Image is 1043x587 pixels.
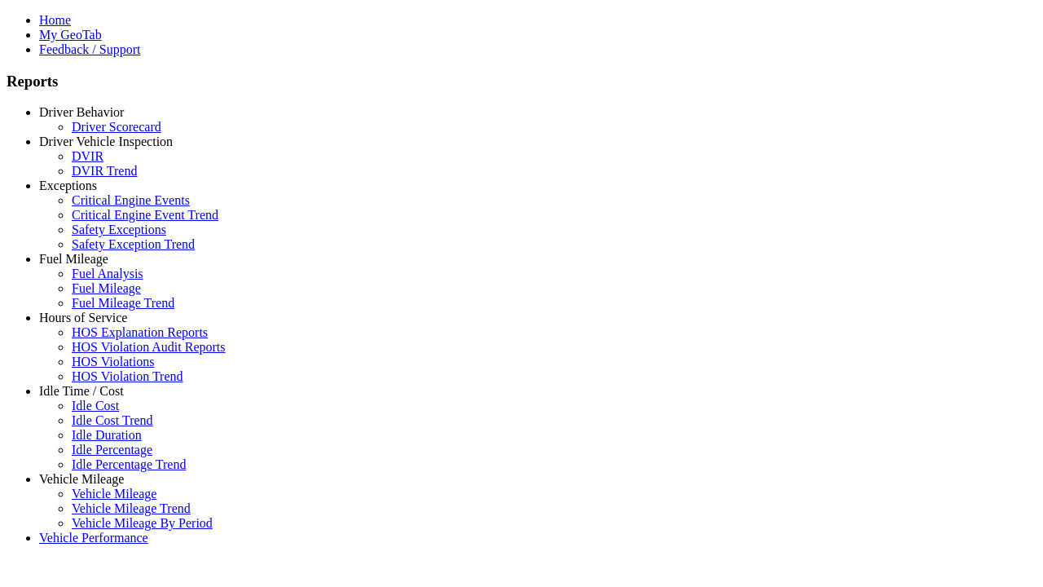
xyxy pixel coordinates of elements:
a: Driver Behavior [39,105,124,119]
a: Vehicle Mileage [72,487,156,501]
a: Idle Time / Cost [39,384,124,398]
a: HOS Violation Audit Reports [72,340,226,354]
a: Fuel Mileage [72,281,141,295]
a: Safety Exception Trend [72,237,195,251]
a: Fuel Analysis [72,267,143,280]
a: Driver Vehicle Inspection [39,135,173,148]
a: DVIR Trend [72,164,137,178]
a: Idle Cost Trend [72,413,153,427]
a: Critical Engine Events [72,193,190,207]
a: HOS Violations [72,355,154,369]
a: HOS Violation Trend [72,369,183,383]
a: Idle Cost [72,399,119,413]
h3: Reports [7,73,1036,90]
a: Vehicle Performance [39,531,148,545]
a: My GeoTab [39,28,102,42]
a: Fuel Mileage [39,252,108,266]
a: DVIR [72,149,103,163]
a: Vehicle Mileage By Period [72,516,213,530]
a: Hours of Service [39,311,127,324]
a: Safety Exceptions [72,223,166,236]
a: Home [39,13,71,27]
a: Driver Scorecard [72,120,161,134]
a: Exceptions [39,179,97,192]
a: Idle Duration [72,428,142,442]
a: HOS Explanation Reports [72,325,208,339]
a: Feedback / Support [39,42,140,56]
a: Critical Engine Event Trend [72,208,218,222]
a: Idle Percentage [72,443,152,457]
a: Fuel Mileage Trend [72,296,174,310]
a: Idle Percentage Trend [72,457,186,471]
a: Vehicle Mileage Trend [72,501,191,515]
a: Vehicle Mileage [39,472,124,486]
